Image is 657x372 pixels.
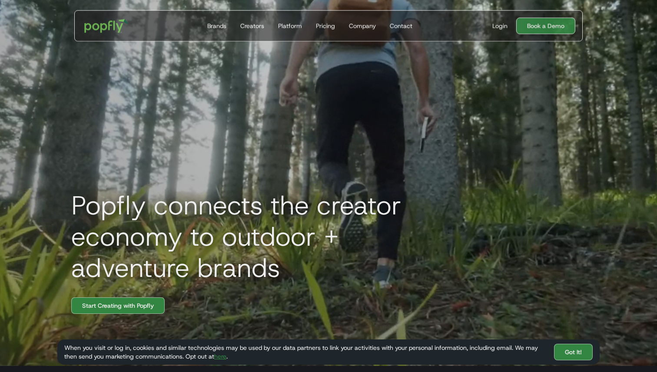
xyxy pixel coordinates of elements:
[312,11,338,41] a: Pricing
[204,11,230,41] a: Brands
[78,13,134,39] a: home
[240,22,264,30] div: Creators
[316,22,335,30] div: Pricing
[71,297,165,314] a: Start Creating with Popfly
[489,22,511,30] a: Login
[349,22,376,30] div: Company
[386,11,416,41] a: Contact
[390,22,412,30] div: Contact
[275,11,305,41] a: Platform
[237,11,268,41] a: Creators
[64,343,547,361] div: When you visit or log in, cookies and similar technologies may be used by our data partners to li...
[214,352,226,360] a: here
[345,11,379,41] a: Company
[516,18,575,34] a: Book a Demo
[554,344,593,360] a: Got It!
[207,22,226,30] div: Brands
[64,190,455,283] h1: Popfly connects the creator economy to outdoor + adventure brands
[492,22,508,30] div: Login
[278,22,302,30] div: Platform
